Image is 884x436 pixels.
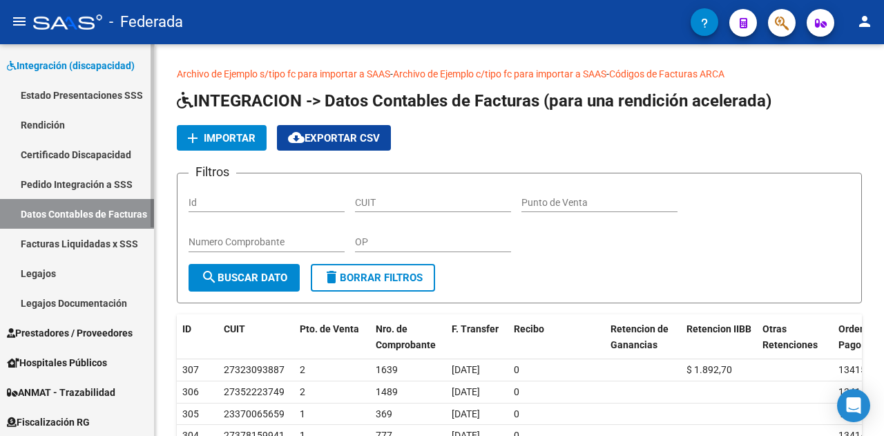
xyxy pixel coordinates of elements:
[300,408,305,419] span: 1
[109,7,183,37] span: - Federada
[182,408,199,419] span: 305
[184,130,201,146] mat-icon: add
[446,314,508,360] datatable-header-cell: F. Transfer
[300,386,305,397] span: 2
[686,323,751,334] span: Retencion IIBB
[224,408,285,419] span: 23370065659
[288,129,305,146] mat-icon: cloud_download
[201,272,287,284] span: Buscar Dato
[838,386,877,397] span: 1341407
[7,415,90,430] span: Fiscalización RG
[277,125,391,151] button: Exportar CSV
[177,314,218,360] datatable-header-cell: ID
[514,364,519,375] span: 0
[452,323,499,334] span: F. Transfer
[609,68,724,79] a: Códigos de Facturas ARCA
[762,323,818,350] span: Otras Retenciones
[182,323,191,334] span: ID
[288,132,380,144] span: Exportar CSV
[177,125,267,151] button: Importar
[182,386,199,397] span: 306
[323,272,423,284] span: Borrar Filtros
[856,13,873,30] mat-icon: person
[294,314,370,360] datatable-header-cell: Pto. de Venta
[452,408,480,419] span: [DATE]
[224,323,245,334] span: CUIT
[177,68,390,79] a: Archivo de Ejemplo s/tipo fc para importar a SAAS
[376,323,436,350] span: Nro. de Comprobante
[452,386,480,397] span: [DATE]
[7,58,135,73] span: Integración (discapacidad)
[300,364,305,375] span: 2
[681,314,757,360] datatable-header-cell: Retencion IIBB
[201,269,218,285] mat-icon: search
[7,385,115,400] span: ANMAT - Trazabilidad
[177,91,771,111] span: INTEGRACION -> Datos Contables de Facturas (para una rendición acelerada)
[605,314,681,360] datatable-header-cell: Retencion de Ganancias
[7,325,133,341] span: Prestadores / Proveedores
[838,323,878,350] span: Orden de Pago1
[218,314,294,360] datatable-header-cell: CUIT
[686,364,732,375] span: $ 1.892,70
[514,408,519,419] span: 0
[376,386,398,397] span: 1489
[182,364,199,375] span: 307
[11,13,28,30] mat-icon: menu
[224,386,285,397] span: 27352223749
[376,364,398,375] span: 1639
[452,364,480,375] span: [DATE]
[189,162,236,182] h3: Filtros
[177,66,862,82] p: - -
[204,132,256,144] span: Importar
[611,323,669,350] span: Retencion de Ganancias
[514,386,519,397] span: 0
[189,264,300,292] button: Buscar Dato
[838,364,877,375] span: 1341519
[376,408,392,419] span: 369
[224,364,285,375] span: 27323093887
[7,355,107,370] span: Hospitales Públicos
[837,389,870,422] div: Open Intercom Messenger
[393,68,606,79] a: Archivo de Ejemplo c/tipo fc para importar a SAAS
[323,269,340,285] mat-icon: delete
[508,314,605,360] datatable-header-cell: Recibo
[311,264,435,292] button: Borrar Filtros
[514,323,544,334] span: Recibo
[300,323,359,334] span: Pto. de Venta
[370,314,446,360] datatable-header-cell: Nro. de Comprobante
[757,314,833,360] datatable-header-cell: Otras Retenciones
